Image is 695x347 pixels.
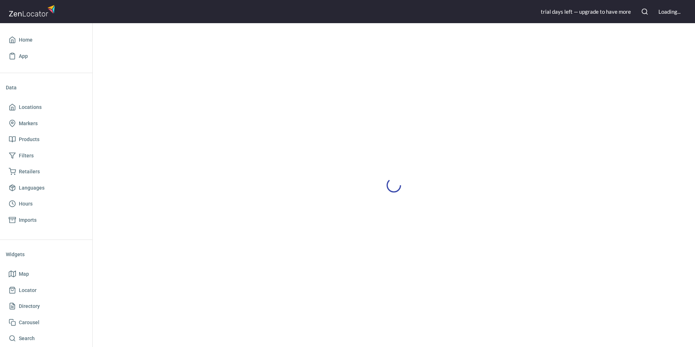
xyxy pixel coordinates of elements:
a: Hours [6,196,87,212]
a: Retailers [6,164,87,180]
span: Carousel [19,318,39,327]
a: Languages [6,180,87,196]
img: zenlocator [9,3,57,18]
a: Imports [6,212,87,228]
a: Filters [6,148,87,164]
a: Map [6,266,87,282]
a: Locations [6,99,87,115]
span: Hours [19,199,33,208]
span: Filters [19,151,34,160]
span: Locator [19,286,37,295]
div: trial day s left — upgrade to have more [541,8,631,16]
span: Locations [19,103,42,112]
a: Home [6,32,87,48]
span: Products [19,135,39,144]
span: Languages [19,183,45,192]
span: App [19,52,28,61]
span: Markers [19,119,38,128]
li: Data [6,79,87,96]
div: Loading... [658,8,681,16]
span: Search [19,334,35,343]
span: Directory [19,302,40,311]
span: Home [19,35,33,45]
span: Imports [19,216,37,225]
span: Map [19,270,29,279]
button: Search [637,4,653,20]
a: Directory [6,298,87,314]
a: Carousel [6,314,87,331]
a: Markers [6,115,87,132]
a: Search [6,330,87,347]
li: Widgets [6,246,87,263]
a: Products [6,131,87,148]
span: Retailers [19,167,40,176]
a: Locator [6,282,87,299]
a: App [6,48,87,64]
